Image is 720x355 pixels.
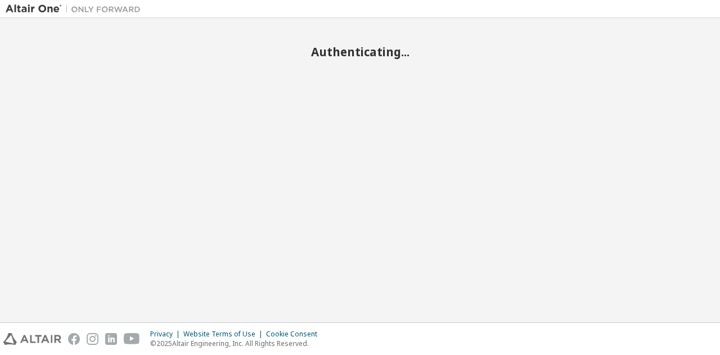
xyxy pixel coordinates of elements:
img: Altair One [6,3,146,15]
img: altair_logo.svg [3,333,61,345]
img: facebook.svg [68,333,80,345]
div: Privacy [150,330,183,339]
img: instagram.svg [87,333,98,345]
h2: Authenticating... [6,44,714,59]
img: youtube.svg [124,333,140,345]
img: linkedin.svg [105,333,117,345]
div: Cookie Consent [266,330,324,339]
p: © 2025 Altair Engineering, Inc. All Rights Reserved. [150,339,324,348]
div: Website Terms of Use [183,330,266,339]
